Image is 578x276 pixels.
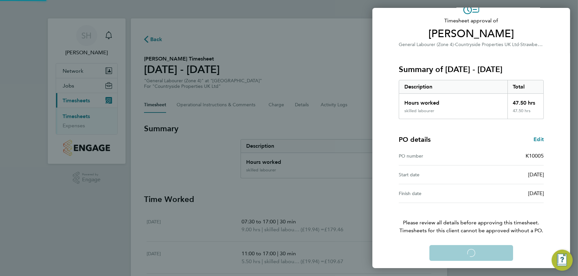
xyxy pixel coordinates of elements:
[507,94,544,108] div: 47.50 hrs
[399,80,507,93] div: Description
[519,42,520,47] span: ·
[454,42,455,47] span: ·
[399,42,454,47] span: General Labourer (Zone 4)
[399,17,544,25] span: Timesheet approval of
[399,171,471,179] div: Start date
[399,189,471,197] div: Finish date
[399,135,431,144] h4: PO details
[404,108,434,113] div: skilled labourer
[507,108,544,119] div: 47.50 hrs
[520,41,560,47] span: Strawberry Grange
[399,152,471,160] div: PO number
[391,203,552,235] p: Please review all details before approving this timesheet.
[552,250,573,271] button: Engage Resource Center
[534,136,544,142] span: Edit
[471,171,544,179] div: [DATE]
[507,80,544,93] div: Total
[526,153,544,159] span: K10005
[534,136,544,143] a: Edit
[455,42,519,47] span: Countryside Properties UK Ltd
[399,80,544,119] div: Summary of 04 - 10 Aug 2025
[399,94,507,108] div: Hours worked
[471,189,544,197] div: [DATE]
[399,64,544,75] h3: Summary of [DATE] - [DATE]
[399,27,544,40] span: [PERSON_NAME]
[391,227,552,235] span: Timesheets for this client cannot be approved without a PO.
